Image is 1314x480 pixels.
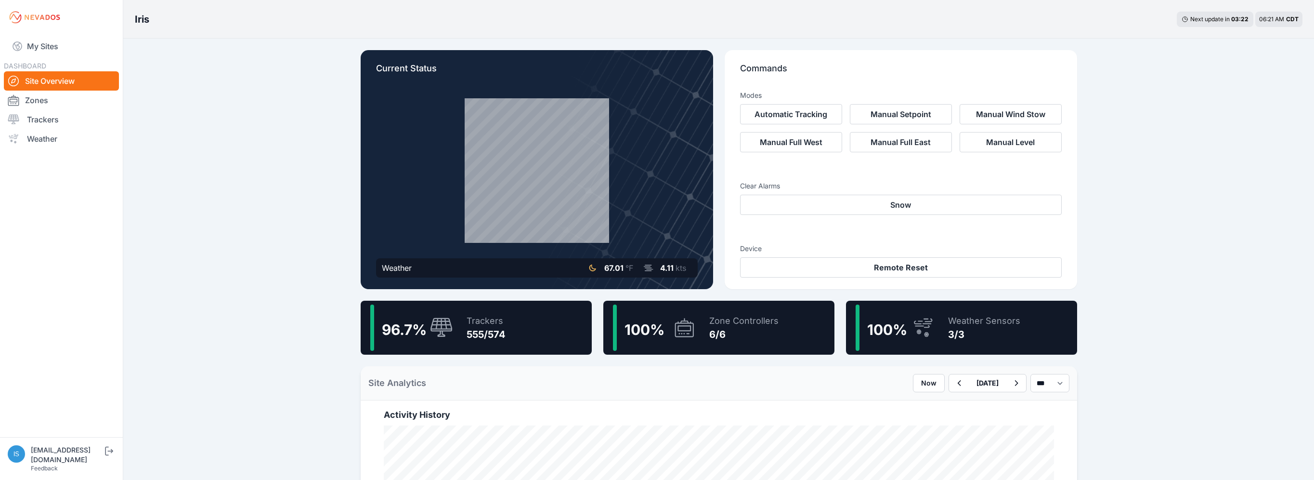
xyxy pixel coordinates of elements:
nav: Breadcrumb [135,7,149,32]
h3: Modes [740,91,762,100]
h3: Iris [135,13,149,26]
span: 67.01 [604,263,624,273]
div: Zone Controllers [709,314,779,328]
button: Now [913,374,945,392]
a: Feedback [31,465,58,472]
span: DASHBOARD [4,62,46,70]
div: [EMAIL_ADDRESS][DOMAIN_NAME] [31,445,103,465]
span: 4.11 [660,263,674,273]
span: 06:21 AM [1259,15,1284,23]
span: 96.7 % [382,321,427,338]
div: Trackers [467,314,506,328]
h2: Activity History [384,408,1054,422]
button: Automatic Tracking [740,104,842,124]
span: Next update in [1190,15,1230,23]
h3: Device [740,244,1062,253]
a: 100%Zone Controllers6/6 [603,301,834,355]
button: Manual Full West [740,132,842,152]
h3: Clear Alarms [740,181,1062,191]
a: 96.7%Trackers555/574 [361,301,592,355]
h2: Site Analytics [368,376,426,390]
button: Manual Full East [850,132,952,152]
button: Manual Level [960,132,1062,152]
a: My Sites [4,35,119,58]
span: 100 % [624,321,664,338]
img: Nevados [8,10,62,25]
button: Remote Reset [740,257,1062,278]
span: 100 % [867,321,907,338]
a: Weather [4,129,119,148]
div: 555/574 [467,328,506,341]
button: Snow [740,195,1062,215]
a: Site Overview [4,71,119,91]
button: Manual Wind Stow [960,104,1062,124]
span: kts [676,263,686,273]
button: [DATE] [969,374,1006,392]
button: Manual Setpoint [850,104,952,124]
div: Weather Sensors [948,314,1020,328]
a: Trackers [4,110,119,129]
div: 6/6 [709,328,779,341]
div: 3/3 [948,328,1020,341]
span: °F [625,263,633,273]
a: 100%Weather Sensors3/3 [846,301,1077,355]
div: Weather [382,262,412,274]
a: Zones [4,91,119,110]
div: 03 : 22 [1231,15,1249,23]
p: Commands [740,62,1062,83]
p: Current Status [376,62,698,83]
span: CDT [1286,15,1299,23]
img: iswagart@prim.com [8,445,25,463]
